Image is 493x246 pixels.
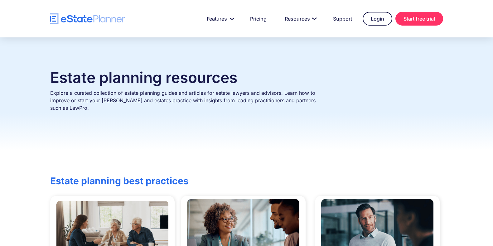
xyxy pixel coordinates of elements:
[199,12,239,25] a: Features
[277,12,322,25] a: Resources
[395,12,443,26] a: Start free trial
[50,13,125,24] a: home
[50,175,227,186] h2: Estate planning best practices
[243,12,274,25] a: Pricing
[50,89,325,119] p: Explore a curated collection of estate planning guides and articles for estate lawyers and adviso...
[50,69,443,87] h1: Estate planning resources
[326,12,360,25] a: Support
[363,12,392,26] a: Login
